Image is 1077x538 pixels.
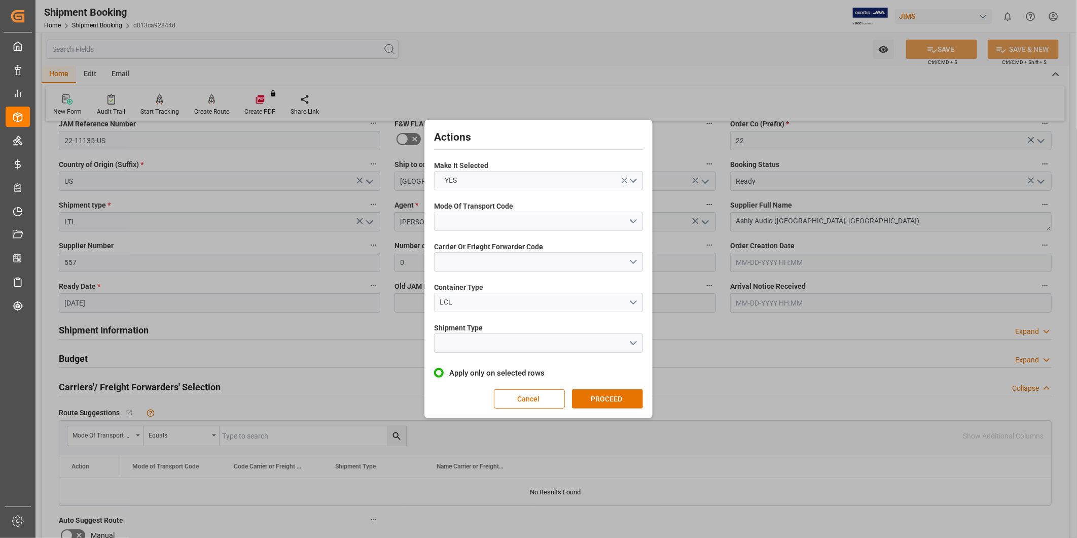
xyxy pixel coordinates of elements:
h2: Actions [434,129,643,146]
span: Shipment Type [434,323,483,333]
span: Mode Of Transport Code [434,201,513,212]
button: open menu [434,212,643,231]
button: open menu [434,333,643,353]
button: open menu [434,171,643,190]
button: PROCEED [572,389,643,409]
button: open menu [434,252,643,272]
span: Container Type [434,282,483,293]
span: Carrier Or Frieght Forwarder Code [434,242,543,252]
button: open menu [434,293,643,312]
label: Apply only on selected rows [434,367,643,379]
span: Make It Selected [434,160,488,171]
span: YES [440,175,462,186]
button: Cancel [494,389,565,409]
div: LCL [440,297,629,308]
